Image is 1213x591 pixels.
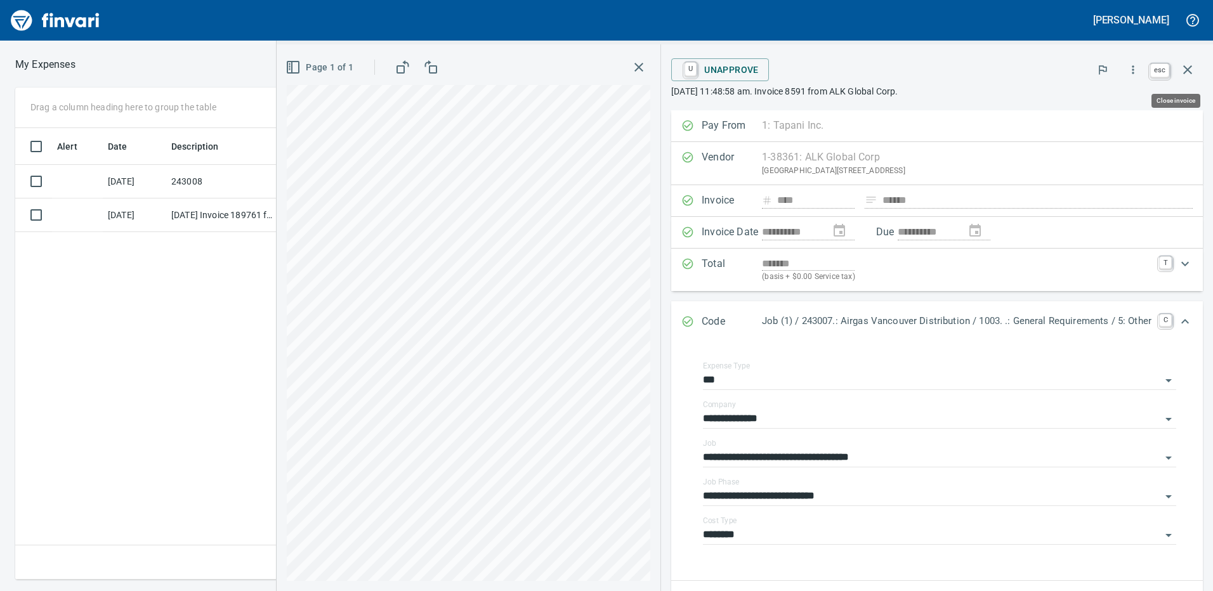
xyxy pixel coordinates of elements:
button: Flag [1089,56,1117,84]
div: Expand [671,301,1203,343]
a: T [1159,256,1172,269]
a: esc [1150,63,1169,77]
span: Alert [57,139,94,154]
p: Drag a column heading here to group the table [30,101,216,114]
td: [DATE] [103,198,166,232]
label: Expense Type [703,362,750,370]
span: Page 1 of 1 [288,60,353,75]
label: Company [703,401,736,408]
button: Open [1160,449,1177,467]
label: Job [703,439,716,447]
button: UUnapprove [671,58,769,81]
a: C [1159,314,1172,327]
p: Total [702,256,762,283]
p: Job (1) / 243007.: Airgas Vancouver Distribution / 1003. .: General Requirements / 5: Other [762,314,1151,328]
button: Open [1160,410,1177,428]
td: [DATE] Invoice 189761 from [PERSON_NAME] Aggressive Enterprises Inc. (1-22812) [166,198,280,232]
label: Job Phase [703,478,739,486]
h5: [PERSON_NAME] [1093,13,1169,27]
p: [DATE] 11:48:58 am. Invoice 8591 from ALK Global Corp. [671,85,1203,98]
span: Alert [57,139,77,154]
span: Description [171,139,235,154]
span: Unapprove [681,59,759,81]
label: Cost Type [703,517,737,524]
button: Page 1 of 1 [283,56,358,79]
p: (basis + $0.00 Service tax) [762,271,1151,283]
td: [DATE] [103,165,166,198]
span: Date [108,139,128,154]
a: U [685,62,697,76]
p: Code [702,314,762,330]
button: Open [1160,372,1177,389]
td: 243008 [166,165,280,198]
nav: breadcrumb [15,57,75,72]
img: Finvari [8,5,103,36]
div: Expand [671,249,1203,291]
button: Open [1160,488,1177,505]
span: Date [108,139,144,154]
button: [PERSON_NAME] [1090,10,1172,30]
span: Description [171,139,219,154]
button: Open [1160,526,1177,544]
p: My Expenses [15,57,75,72]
